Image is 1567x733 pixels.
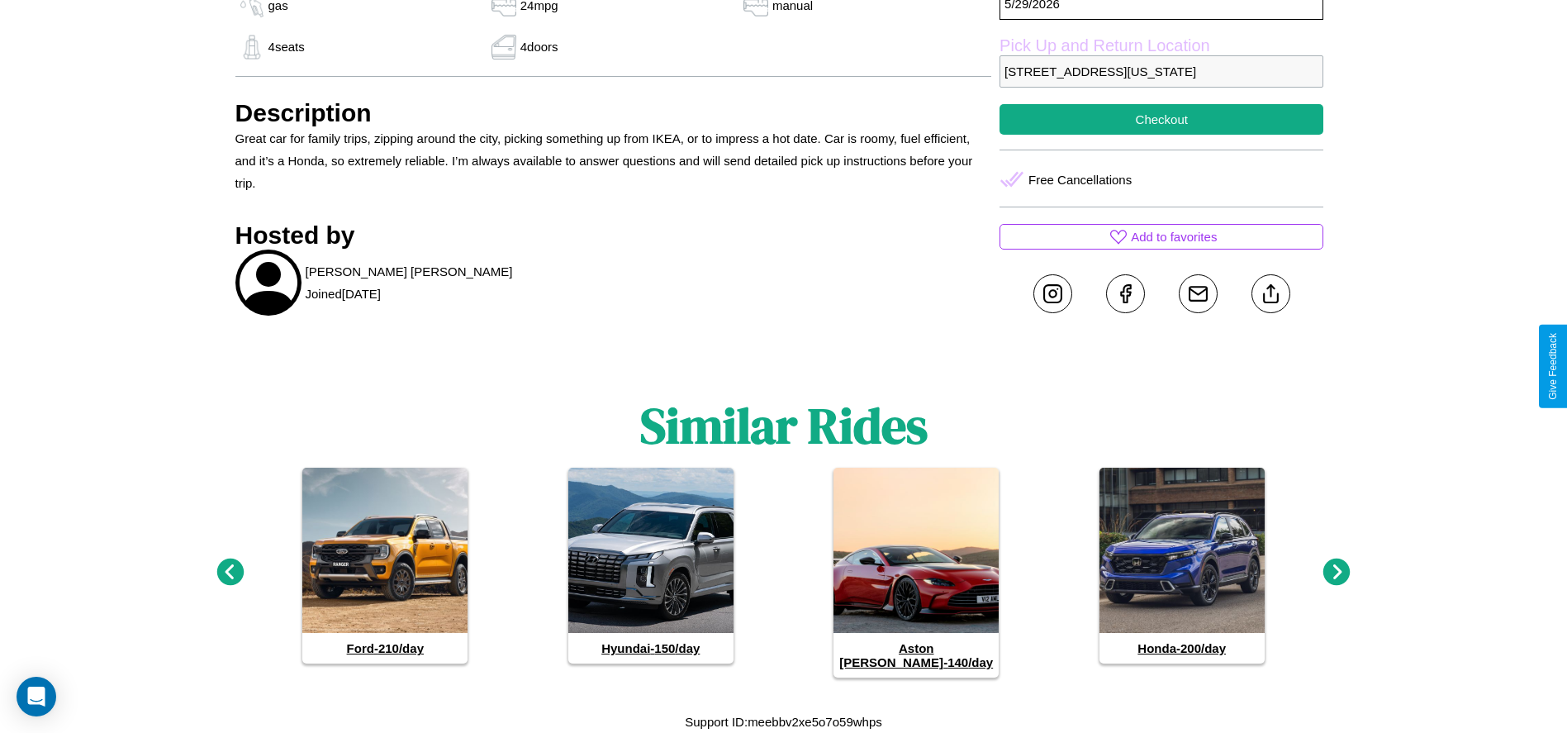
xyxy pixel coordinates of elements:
button: Add to favorites [1000,224,1323,250]
h1: Similar Rides [640,392,928,459]
button: Checkout [1000,104,1323,135]
p: 4 seats [268,36,305,58]
img: gas [487,35,520,59]
label: Pick Up and Return Location [1000,36,1323,55]
a: Aston [PERSON_NAME]-140/day [833,468,999,678]
a: Hyundai-150/day [568,468,734,664]
h4: Hyundai - 150 /day [568,633,734,664]
h4: Aston [PERSON_NAME] - 140 /day [833,633,999,678]
h3: Description [235,99,992,127]
h3: Hosted by [235,221,992,250]
p: [PERSON_NAME] [PERSON_NAME] [306,260,513,283]
div: Open Intercom Messenger [17,677,56,716]
img: gas [235,35,268,59]
p: [STREET_ADDRESS][US_STATE] [1000,55,1323,88]
h4: Ford - 210 /day [302,633,468,664]
p: Support ID: meebbv2xe5o7o59whps [685,711,882,733]
div: Give Feedback [1547,333,1559,400]
p: 4 doors [520,36,558,58]
p: Free Cancellations [1028,169,1132,191]
p: Great car for family trips, zipping around the city, picking something up from IKEA, or to impres... [235,127,992,194]
p: Add to favorites [1131,226,1217,248]
p: Joined [DATE] [306,283,381,305]
a: Honda-200/day [1099,468,1265,664]
h4: Honda - 200 /day [1099,633,1265,664]
a: Ford-210/day [302,468,468,664]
